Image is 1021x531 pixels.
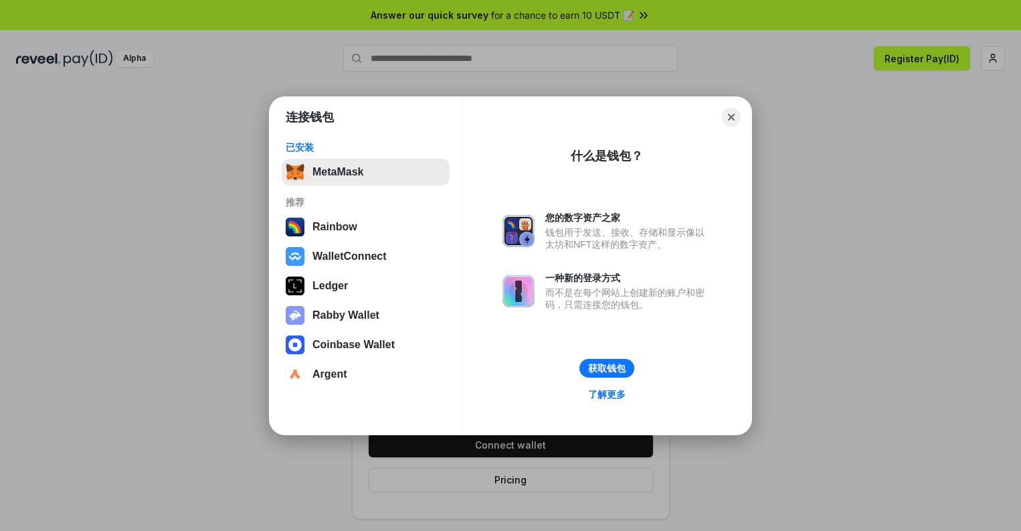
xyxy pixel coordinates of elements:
img: svg+xml,%3Csvg%20fill%3D%22none%22%20height%3D%2233%22%20viewBox%3D%220%200%2035%2033%22%20width%... [286,163,304,181]
img: svg+xml,%3Csvg%20width%3D%2228%22%20height%3D%2228%22%20viewBox%3D%220%200%2028%2028%22%20fill%3D... [286,335,304,354]
div: Argent [312,368,347,380]
div: 了解更多 [588,388,626,400]
div: WalletConnect [312,250,387,262]
button: Rabby Wallet [282,302,450,329]
button: WalletConnect [282,243,450,270]
div: 而不是在每个网站上创建新的账户和密码，只需连接您的钱包。 [545,287,711,311]
img: svg+xml,%3Csvg%20width%3D%2228%22%20height%3D%2228%22%20viewBox%3D%220%200%2028%2028%22%20fill%3D... [286,365,304,384]
button: Rainbow [282,214,450,240]
div: MetaMask [312,166,363,178]
button: MetaMask [282,159,450,185]
div: Rabby Wallet [312,309,379,321]
img: svg+xml,%3Csvg%20xmlns%3D%22http%3A%2F%2Fwww.w3.org%2F2000%2Fsvg%22%20width%3D%2228%22%20height%3... [286,277,304,295]
a: 了解更多 [580,386,634,403]
img: svg+xml,%3Csvg%20xmlns%3D%22http%3A%2F%2Fwww.w3.org%2F2000%2Fsvg%22%20fill%3D%22none%22%20viewBox... [502,275,535,307]
div: Coinbase Wallet [312,339,395,351]
button: Close [722,108,741,127]
div: 一种新的登录方式 [545,272,711,284]
div: 获取钱包 [588,362,626,374]
div: 您的数字资产之家 [545,212,711,224]
button: 获取钱包 [579,359,634,378]
img: svg+xml,%3Csvg%20width%3D%2228%22%20height%3D%2228%22%20viewBox%3D%220%200%2028%2028%22%20fill%3D... [286,247,304,266]
button: Argent [282,361,450,388]
div: 什么是钱包？ [571,148,643,164]
div: 钱包用于发送、接收、存储和显示像以太坊和NFT这样的数字资产。 [545,226,711,250]
img: svg+xml,%3Csvg%20width%3D%22120%22%20height%3D%22120%22%20viewBox%3D%220%200%20120%20120%22%20fil... [286,218,304,236]
div: 推荐 [286,196,446,208]
div: 已安装 [286,141,446,153]
img: svg+xml,%3Csvg%20xmlns%3D%22http%3A%2F%2Fwww.w3.org%2F2000%2Fsvg%22%20fill%3D%22none%22%20viewBox... [502,215,535,247]
div: Ledger [312,280,348,292]
button: Coinbase Wallet [282,331,450,358]
button: Ledger [282,273,450,299]
div: Rainbow [312,221,357,233]
h1: 连接钱包 [286,109,334,125]
img: svg+xml,%3Csvg%20xmlns%3D%22http%3A%2F%2Fwww.w3.org%2F2000%2Fsvg%22%20fill%3D%22none%22%20viewBox... [286,306,304,325]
